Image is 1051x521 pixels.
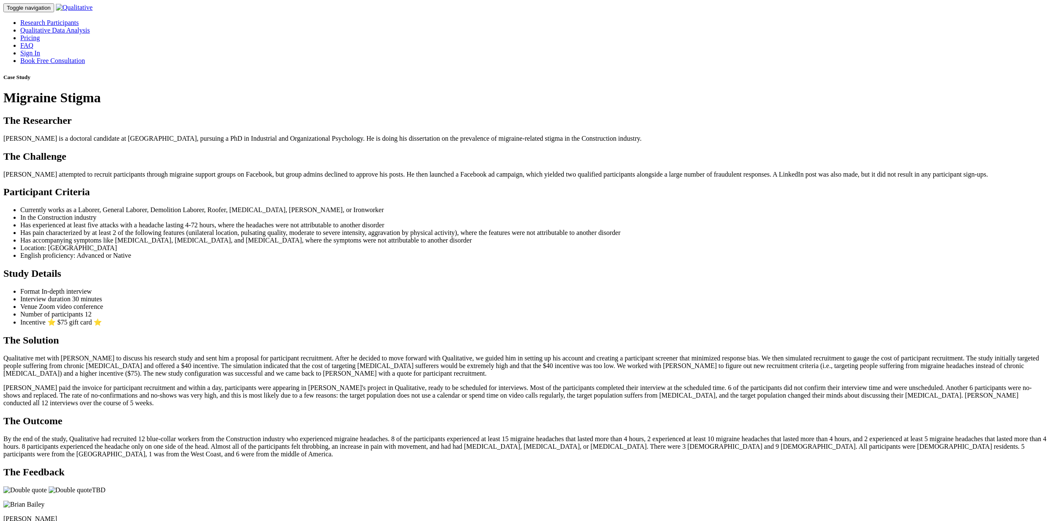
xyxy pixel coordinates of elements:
[20,288,40,295] span: Format
[85,311,91,318] span: 12
[20,206,1048,214] li: Currently works as a Laborer, General Laborer, Demolition Laborer, Roofer, [MEDICAL_DATA], [PERSO...
[3,135,1048,142] p: [PERSON_NAME] is a doctoral candidate at [GEOGRAPHIC_DATA], pursuing a PhD in Industrial and Orga...
[20,237,1048,244] li: Has accompanying symptoms like [MEDICAL_DATA], [MEDICAL_DATA], and [MEDICAL_DATA], where the symp...
[3,335,1048,346] h2: The Solution
[20,319,46,326] span: Incentive
[20,57,85,64] a: Book Free Consultation
[20,295,71,303] span: Interview duration
[3,186,1048,198] h2: Participant Criteria
[3,466,1048,478] h2: The Feedback
[20,27,90,34] a: Qualitative Data Analysis
[3,90,1048,106] h1: Migraine Stigma
[20,229,1048,237] li: Has pain characterized by at least 2 of the following features (unilateral location, pulsating qu...
[20,19,79,26] a: Research Participants
[3,171,1048,178] p: [PERSON_NAME] attempted to recruit participants through migraine support groups on Facebook, but ...
[3,74,1048,81] h5: Case Study
[49,486,92,494] img: Double quote
[20,311,83,318] span: Number of participants
[3,435,1048,458] p: By the end of the study, Qualitative had recruited 12 blue-collar workers from the Construction i...
[72,295,102,303] span: 30 minutes
[20,49,40,57] a: Sign In
[3,486,1048,494] p: TBD
[20,221,1048,229] li: Has experienced at least five attacks with a headache lasting 4-72 hours, where the headaches wer...
[20,252,1048,259] li: English proficiency: Advanced or Native
[3,415,1048,427] h2: The Outcome
[20,42,33,49] a: FAQ
[20,34,40,41] a: Pricing
[3,268,1048,279] h2: Study Details
[39,303,103,310] span: Zoom video conference
[3,151,1048,162] h2: The Challenge
[3,486,47,494] img: Double quote
[1009,480,1051,521] iframe: Chat Widget
[56,4,93,11] img: Qualitative
[7,5,51,11] span: Toggle navigation
[47,319,102,326] span: ⭐ $75 gift card ⭐
[41,288,92,295] span: In-depth interview
[3,384,1048,407] p: [PERSON_NAME] paid the invoice for participant recruitment and within a day, participants were ap...
[20,214,1048,221] li: In the Construction industry
[3,115,1048,126] h2: The Researcher
[20,244,1048,252] li: Location: [GEOGRAPHIC_DATA]
[3,501,44,508] img: Brian Bailey
[3,3,54,12] button: Toggle navigation
[20,303,37,310] span: Venue
[3,355,1048,377] p: Qualitative met with [PERSON_NAME] to discuss his research study and sent him a proposal for part...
